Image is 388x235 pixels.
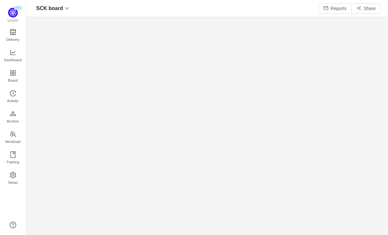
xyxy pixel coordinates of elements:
[10,70,16,83] a: Board
[10,152,16,165] a: Training
[10,131,16,144] a: Workload
[10,111,16,124] a: Archive
[6,33,19,46] span: Delivery
[10,131,16,137] i: icon: team
[8,74,18,87] span: Board
[10,50,16,63] a: Dashboard
[4,53,22,66] span: Dashboard
[10,90,16,97] i: icon: history
[8,176,17,189] span: Setup
[10,70,16,76] i: icon: appstore
[10,29,16,42] a: Delivery
[10,90,16,103] a: Activity
[10,151,16,158] i: icon: book
[7,94,18,107] span: Activity
[351,3,381,14] button: icon: share-altShare
[10,111,16,117] i: icon: gold
[14,6,22,10] span: PRO
[10,172,16,178] i: icon: setting
[10,222,16,228] a: icon: question-circle
[10,29,16,35] i: icon: shop
[7,115,19,128] span: Archive
[6,156,19,169] span: Training
[7,19,18,22] span: Quantify
[65,6,69,10] i: icon: down
[36,3,63,14] span: SCK board
[10,172,16,185] a: Setup
[10,49,16,56] i: icon: line-chart
[318,3,352,14] button: icon: mailReports
[5,135,20,148] span: Workload
[8,8,18,18] img: Quantify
